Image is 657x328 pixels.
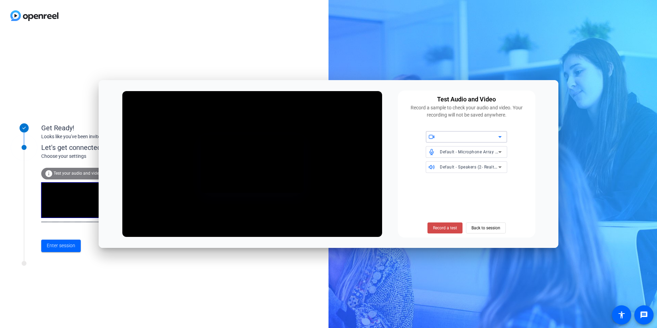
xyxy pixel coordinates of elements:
span: Default - Microphone Array (2- Realtek(R) Audio) [440,149,536,154]
div: Get Ready! [41,123,179,133]
span: Record a test [433,225,457,231]
span: Enter session [47,242,75,249]
div: Let's get connected. [41,142,193,153]
mat-icon: message [640,311,648,319]
div: Looks like you've been invited to join [41,133,179,140]
div: Choose your settings [41,153,193,160]
mat-icon: info [45,170,53,178]
span: Back to session [471,221,500,234]
div: Test Audio and Video [437,95,496,104]
div: Record a sample to check your audio and video. Your recording will not be saved anywhere. [402,104,531,119]
span: Default - Speakers (2- Realtek(R) Audio) [440,164,519,170]
span: Test your audio and video [54,171,101,176]
mat-icon: accessibility [617,311,626,319]
button: Back to session [466,222,506,233]
button: Record a test [427,222,463,233]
